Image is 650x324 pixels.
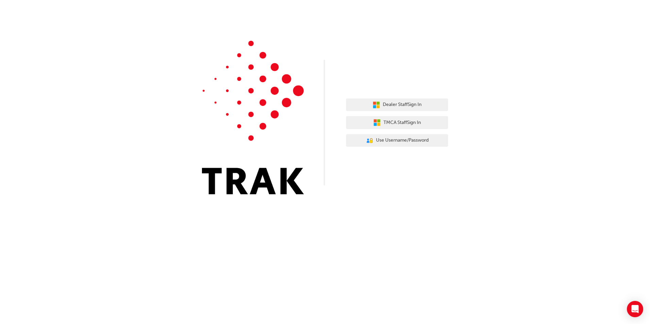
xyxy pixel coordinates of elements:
span: Use Username/Password [376,137,429,144]
img: Trak [202,41,304,194]
button: Dealer StaffSign In [346,98,448,111]
button: TMCA StaffSign In [346,116,448,129]
div: Open Intercom Messenger [627,301,643,317]
button: Use Username/Password [346,134,448,147]
span: TMCA Staff Sign In [383,119,421,127]
span: Dealer Staff Sign In [383,101,422,109]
